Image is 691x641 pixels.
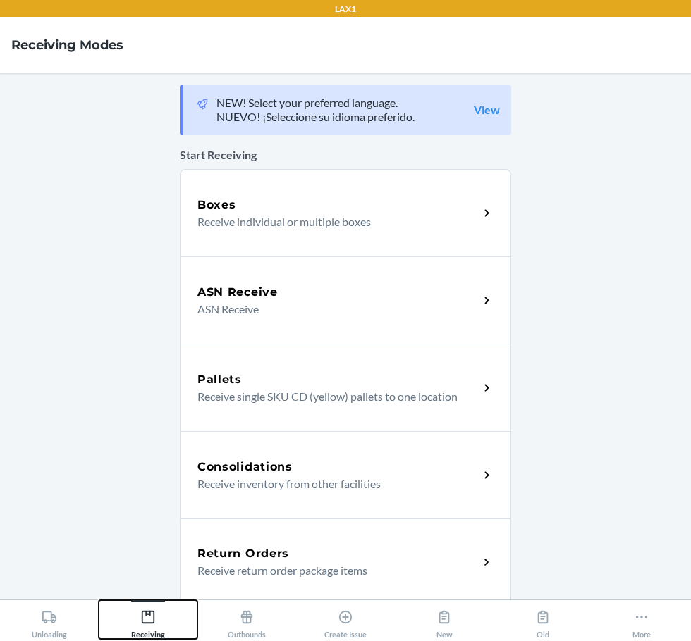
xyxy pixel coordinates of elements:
p: Receive individual or multiple boxes [197,213,467,230]
div: Old [535,604,551,639]
p: ASN Receive [197,301,467,318]
button: Old [494,600,592,639]
p: NEW! Select your preferred language. [216,96,415,110]
a: View [474,103,500,117]
h5: ASN Receive [197,284,278,301]
div: Receiving [131,604,165,639]
a: BoxesReceive individual or multiple boxes [180,169,511,256]
div: Unloading [32,604,67,639]
h5: Consolidations [197,459,293,475]
button: New [395,600,494,639]
p: LAX1 [335,3,356,15]
button: Outbounds [197,600,296,639]
button: Create Issue [296,600,395,639]
p: Start Receiving [180,147,511,163]
div: Outbounds [228,604,266,639]
a: Return OrdersReceive return order package items [180,518,511,606]
button: Receiving [99,600,197,639]
h5: Return Orders [197,545,289,562]
div: New [436,604,453,639]
a: ASN ReceiveASN Receive [180,256,511,344]
p: NUEVO! ¡Seleccione su idioma preferido. [216,110,415,124]
div: Create Issue [324,604,367,639]
h4: Receiving Modes [11,36,123,54]
p: Receive single SKU CD (yellow) pallets to one location [197,388,467,405]
h5: Boxes [197,197,236,213]
a: ConsolidationsReceive inventory from other facilities [180,431,511,518]
p: Receive inventory from other facilities [197,475,467,492]
button: More [592,600,691,639]
a: PalletsReceive single SKU CD (yellow) pallets to one location [180,344,511,431]
p: Receive return order package items [197,562,467,579]
div: More [632,604,651,639]
h5: Pallets [197,371,242,388]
